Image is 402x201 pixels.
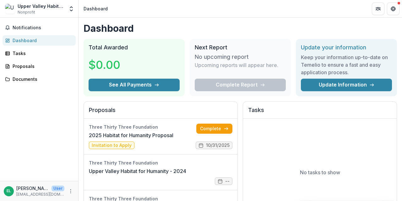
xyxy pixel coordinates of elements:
p: [PERSON_NAME] [16,185,49,192]
span: Notifications [13,25,73,31]
h3: Keep your information up-to-date on Temelio to ensure a fast and easy application process. [301,53,392,76]
a: Documents [3,74,76,84]
p: Upcoming reports will appear here. [195,61,278,69]
button: See All Payments [89,79,180,91]
img: Upper Valley Habitat for Humanity [5,4,15,14]
a: Upper Valley Habitat for Humanity - 2024 [89,167,186,175]
div: Proposals [13,63,71,70]
div: Documents [13,76,71,82]
h2: Next Report [195,44,286,51]
div: Upper Valley Habitat for Humanity [18,3,64,9]
a: 2025 Habitat for Humanity Proposal [89,131,173,139]
a: Tasks [3,48,76,59]
div: Eva Loomis [7,189,11,193]
h1: Dashboard [84,23,397,34]
p: User [52,186,64,191]
p: No tasks to show [300,169,340,176]
button: Open entity switcher [67,3,76,15]
h3: No upcoming report [195,53,249,60]
a: Complete [196,124,232,134]
span: Nonprofit [18,9,35,15]
h2: Proposals [89,107,232,119]
nav: breadcrumb [81,4,110,13]
div: Tasks [13,50,71,57]
a: Proposals [3,61,76,71]
p: [EMAIL_ADDRESS][DOMAIN_NAME] [16,192,64,197]
h2: Total Awarded [89,44,180,51]
div: Dashboard [84,5,108,12]
button: Get Help [387,3,399,15]
button: More [67,187,74,195]
div: Dashboard [13,37,71,44]
h3: $0.00 [89,56,136,73]
a: Update Information [301,79,392,91]
button: Partners [372,3,384,15]
h2: Tasks [248,107,392,119]
button: Notifications [3,23,76,33]
a: Dashboard [3,35,76,46]
h2: Update your information [301,44,392,51]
